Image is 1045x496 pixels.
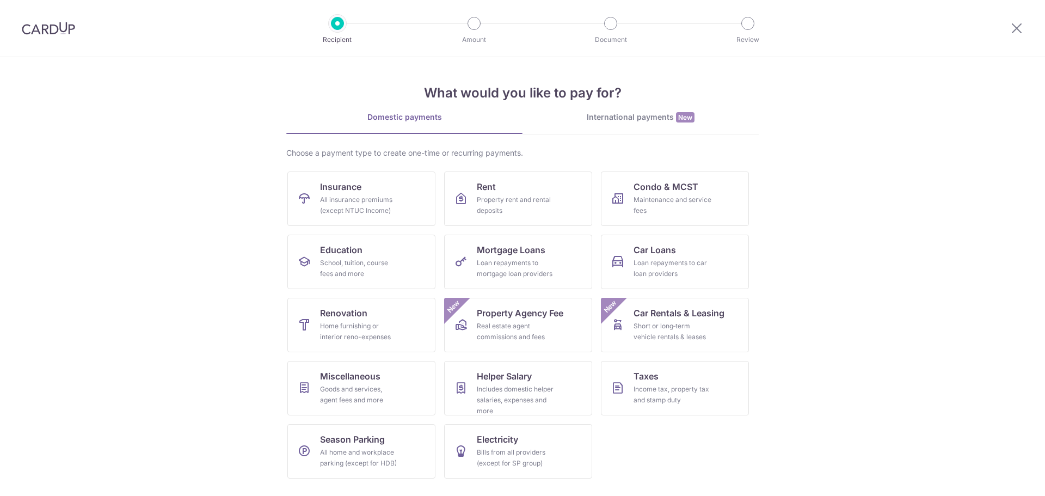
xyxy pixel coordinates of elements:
[634,321,712,342] div: Short or long‑term vehicle rentals & leases
[634,307,724,320] span: Car Rentals & Leasing
[477,258,555,279] div: Loan repayments to mortgage loan providers
[634,243,676,256] span: Car Loans
[320,194,398,216] div: All insurance premiums (except NTUC Income)
[320,433,385,446] span: Season Parking
[634,370,659,383] span: Taxes
[477,194,555,216] div: Property rent and rental deposits
[601,298,619,316] span: New
[634,194,712,216] div: Maintenance and service fees
[320,321,398,342] div: Home furnishing or interior reno-expenses
[297,34,378,45] p: Recipient
[477,180,496,193] span: Rent
[477,370,532,383] span: Helper Salary
[570,34,651,45] p: Document
[320,258,398,279] div: School, tuition, course fees and more
[477,243,545,256] span: Mortgage Loans
[601,235,749,289] a: Car LoansLoan repayments to car loan providers
[634,180,698,193] span: Condo & MCST
[477,384,555,417] div: Includes domestic helper salaries, expenses and more
[708,34,788,45] p: Review
[286,83,759,103] h4: What would you like to pay for?
[477,321,555,342] div: Real estate agent commissions and fees
[976,463,1034,491] iframe: Opens a widget where you can find more information
[601,172,749,226] a: Condo & MCSTMaintenance and service fees
[477,433,518,446] span: Electricity
[434,34,514,45] p: Amount
[320,384,398,406] div: Goods and services, agent fees and more
[634,258,712,279] div: Loan repayments to car loan providers
[320,370,380,383] span: Miscellaneous
[287,361,435,415] a: MiscellaneousGoods and services, agent fees and more
[320,243,362,256] span: Education
[445,298,463,316] span: New
[601,298,749,352] a: Car Rentals & LeasingShort or long‑term vehicle rentals & leasesNew
[444,361,592,415] a: Helper SalaryIncludes domestic helper salaries, expenses and more
[477,447,555,469] div: Bills from all providers (except for SP group)
[444,172,592,226] a: RentProperty rent and rental deposits
[320,447,398,469] div: All home and workplace parking (except for HDB)
[287,424,435,479] a: Season ParkingAll home and workplace parking (except for HDB)
[477,307,563,320] span: Property Agency Fee
[287,298,435,352] a: RenovationHome furnishing or interior reno-expenses
[676,112,694,123] span: New
[22,22,75,35] img: CardUp
[320,180,361,193] span: Insurance
[287,235,435,289] a: EducationSchool, tuition, course fees and more
[320,307,367,320] span: Renovation
[444,424,592,479] a: ElectricityBills from all providers (except for SP group)
[287,172,435,226] a: InsuranceAll insurance premiums (except NTUC Income)
[444,235,592,289] a: Mortgage LoansLoan repayments to mortgage loan providers
[286,112,522,123] div: Domestic payments
[634,384,712,406] div: Income tax, property tax and stamp duty
[444,298,592,352] a: Property Agency FeeReal estate agent commissions and feesNew
[522,112,759,123] div: International payments
[601,361,749,415] a: TaxesIncome tax, property tax and stamp duty
[286,148,759,158] div: Choose a payment type to create one-time or recurring payments.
